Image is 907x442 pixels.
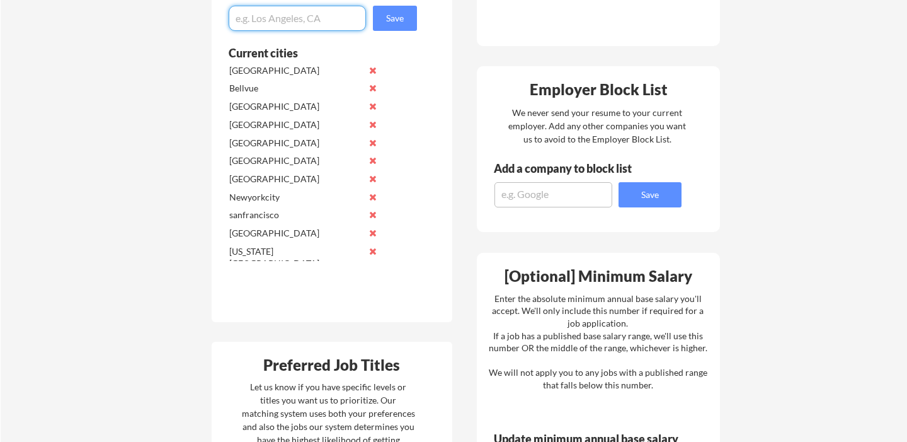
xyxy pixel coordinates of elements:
input: e.g. Los Angeles, CA [229,6,366,31]
div: Newyorkcity [229,191,362,204]
div: [Optional] Minimum Salary [481,269,716,284]
div: [GEOGRAPHIC_DATA] [229,119,362,131]
div: Add a company to block list [494,163,651,174]
div: [GEOGRAPHIC_DATA] [229,64,362,77]
div: Enter the absolute minimum annual base salary you'll accept. We'll only include this number if re... [489,293,707,392]
div: [GEOGRAPHIC_DATA] [229,100,362,113]
button: Save [619,182,682,207]
div: sanfrancisco [229,209,362,221]
div: [US_STATE][GEOGRAPHIC_DATA] [229,245,362,270]
div: [GEOGRAPHIC_DATA] [229,227,362,240]
div: [GEOGRAPHIC_DATA] [229,137,362,149]
button: Save [373,6,417,31]
div: Preferred Job Titles [215,358,449,373]
div: Bellvue [229,82,362,95]
div: We never send your resume to your current employer. Add any other companies you want us to avoid ... [508,106,687,146]
div: [GEOGRAPHIC_DATA] [229,154,362,167]
div: [GEOGRAPHIC_DATA] [229,173,362,185]
div: Current cities [229,47,403,59]
div: Employer Block List [482,82,716,97]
